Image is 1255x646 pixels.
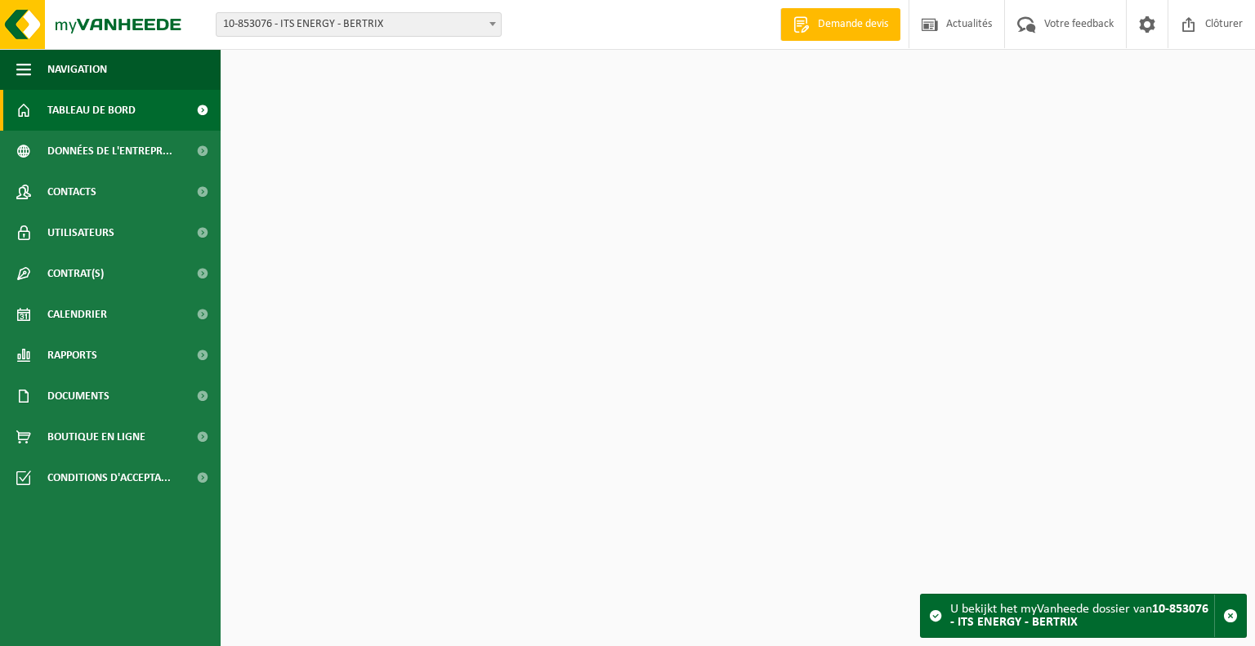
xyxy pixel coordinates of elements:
[47,294,107,335] span: Calendrier
[47,457,171,498] span: Conditions d'accepta...
[47,131,172,172] span: Données de l'entrepr...
[217,13,501,36] span: 10-853076 - ITS ENERGY - BERTRIX
[47,335,97,376] span: Rapports
[814,16,892,33] span: Demande devis
[47,253,104,294] span: Contrat(s)
[47,172,96,212] span: Contacts
[780,8,900,41] a: Demande devis
[216,12,502,37] span: 10-853076 - ITS ENERGY - BERTRIX
[47,212,114,253] span: Utilisateurs
[47,49,107,90] span: Navigation
[950,595,1214,637] div: U bekijkt het myVanheede dossier van
[47,90,136,131] span: Tableau de bord
[950,603,1208,629] strong: 10-853076 - ITS ENERGY - BERTRIX
[47,417,145,457] span: Boutique en ligne
[47,376,109,417] span: Documents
